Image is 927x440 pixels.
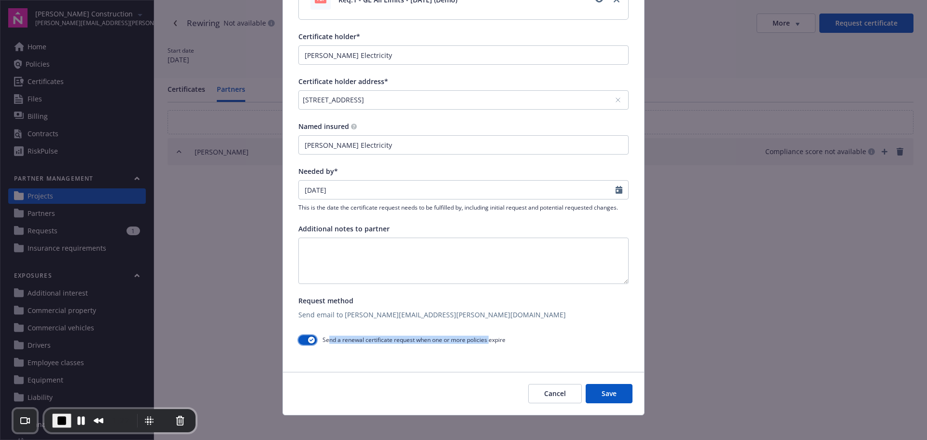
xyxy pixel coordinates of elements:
svg: Calendar [616,186,622,194]
input: MM/DD/YYYY [299,181,616,199]
span: Needed by* [298,167,338,176]
button: Save [586,384,632,403]
span: Certificate holder address* [298,77,388,86]
span: Send a renewal certificate request when one or more policies expire [323,336,506,344]
div: [STREET_ADDRESS] [303,95,615,105]
span: Certificate holder* [298,32,360,41]
span: Additional notes to partner [298,224,390,233]
button: [STREET_ADDRESS] [298,90,629,110]
div: Send email to [PERSON_NAME][EMAIL_ADDRESS][PERSON_NAME][DOMAIN_NAME] [298,310,629,320]
button: Cancel [528,384,582,403]
span: This is the date the certificate request needs to be fulfilled by, including initial request and ... [298,203,629,212]
span: Named insured [298,122,349,131]
div: Request method [298,296,629,306]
